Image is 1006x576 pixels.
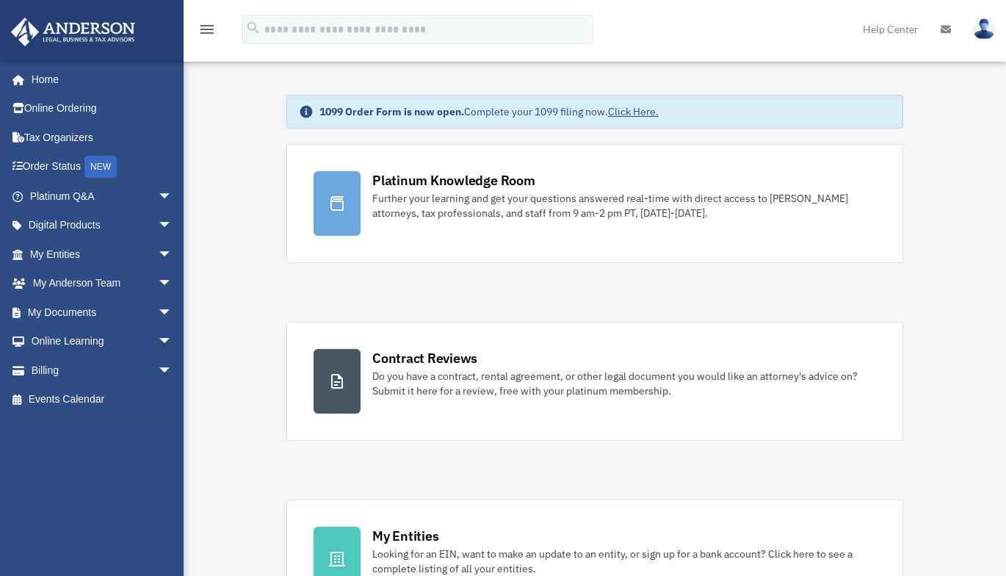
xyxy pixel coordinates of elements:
div: Further your learning and get your questions answered real-time with direct access to [PERSON_NAM... [372,191,876,220]
a: Platinum Knowledge Room Further your learning and get your questions answered real-time with dire... [286,144,903,263]
a: Order StatusNEW [10,152,195,182]
i: menu [198,21,216,38]
a: Tax Organizers [10,123,195,152]
a: Platinum Q&Aarrow_drop_down [10,181,195,211]
a: My Anderson Teamarrow_drop_down [10,269,195,298]
a: Digital Productsarrow_drop_down [10,211,195,240]
span: arrow_drop_down [158,327,187,357]
span: arrow_drop_down [158,211,187,241]
a: Billingarrow_drop_down [10,356,195,385]
div: Looking for an EIN, want to make an update to an entity, or sign up for a bank account? Click her... [372,547,876,576]
div: Do you have a contract, rental agreement, or other legal document you would like an attorney's ad... [372,369,876,398]
a: Contract Reviews Do you have a contract, rental agreement, or other legal document you would like... [286,322,903,441]
span: arrow_drop_down [158,181,187,212]
div: Platinum Knowledge Room [372,171,535,190]
img: Anderson Advisors Platinum Portal [7,18,140,46]
a: My Documentsarrow_drop_down [10,298,195,327]
a: Events Calendar [10,385,195,414]
a: My Entitiesarrow_drop_down [10,240,195,269]
span: arrow_drop_down [158,298,187,328]
div: NEW [84,156,117,178]
img: User Pic [973,18,995,40]
span: arrow_drop_down [158,269,187,299]
a: Online Learningarrow_drop_down [10,327,195,356]
div: My Entities [372,527,438,545]
a: Online Ordering [10,94,195,123]
a: menu [198,26,216,38]
span: arrow_drop_down [158,356,187,386]
i: search [245,20,261,36]
div: Complete your 1099 filing now. [319,104,659,119]
a: Click Here. [608,105,659,118]
div: Contract Reviews [372,349,477,367]
strong: 1099 Order Form is now open. [319,105,464,118]
span: arrow_drop_down [158,240,187,270]
a: Home [10,65,187,94]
